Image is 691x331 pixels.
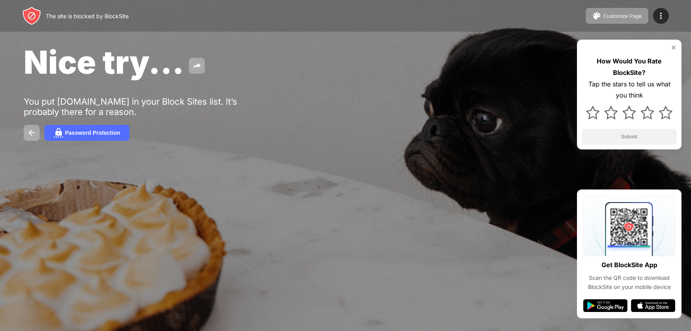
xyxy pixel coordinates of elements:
img: rate-us-close.svg [670,44,677,51]
button: Password Protection [44,125,129,141]
img: pallet.svg [592,11,602,21]
div: Scan the QR code to download BlockSite on your mobile device [583,274,675,291]
div: The site is blocked by BlockSite [46,13,129,19]
img: password.svg [54,128,63,138]
div: Password Protection [65,130,120,136]
div: Tap the stars to tell us what you think [582,78,677,101]
img: star.svg [641,106,654,119]
img: qrcode.svg [583,196,675,256]
div: How Would You Rate BlockSite? [582,55,677,78]
div: Get BlockSite App [602,259,657,271]
img: star.svg [604,106,618,119]
button: Customize Page [586,8,648,24]
span: Nice try... [24,43,184,81]
img: google-play.svg [583,299,628,312]
img: header-logo.svg [22,6,41,25]
button: Submit [582,129,677,145]
img: star.svg [659,106,672,119]
div: You put [DOMAIN_NAME] in your Block Sites list. It’s probably there for a reason. [24,96,268,117]
div: Customize Page [603,13,642,19]
img: app-store.svg [631,299,675,312]
img: star.svg [586,106,600,119]
img: star.svg [622,106,636,119]
img: back.svg [27,128,36,138]
img: menu-icon.svg [656,11,666,21]
img: share.svg [192,61,202,71]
